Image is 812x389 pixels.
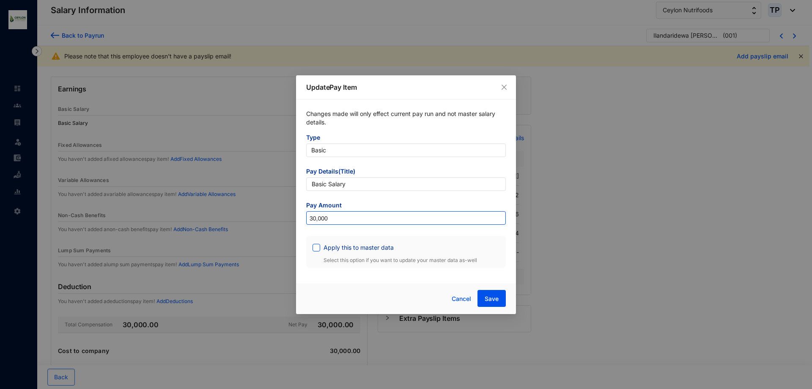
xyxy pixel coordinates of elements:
p: Changes made will only effect current pay run and not master salary details. [306,110,506,133]
span: Apply this to master data [320,243,397,252]
span: Save [485,295,499,303]
span: Cancel [452,294,471,303]
button: Cancel [445,290,477,307]
span: Basic [311,144,501,157]
p: Select this option if you want to update your master data as-well [313,254,499,265]
button: Close [499,83,509,92]
input: Pay item title [306,177,506,191]
span: Type [306,133,506,143]
span: close [501,84,507,91]
p: Update Pay Item [306,82,506,92]
button: Save [477,290,506,307]
span: Pay Amount [306,201,506,211]
span: Pay Details(Title) [306,167,506,177]
input: Amount [307,212,505,225]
